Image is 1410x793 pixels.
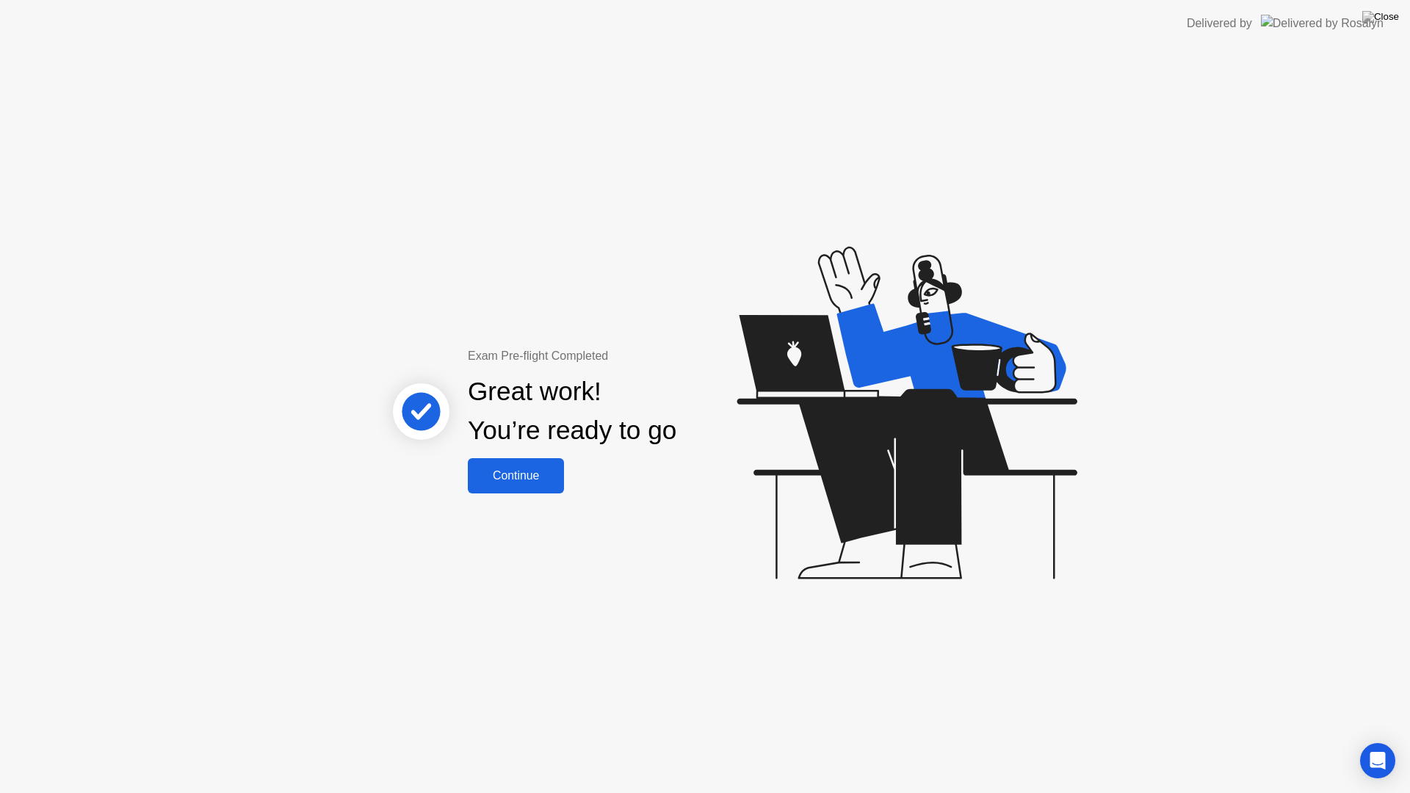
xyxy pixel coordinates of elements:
div: Open Intercom Messenger [1360,743,1395,778]
img: Delivered by Rosalyn [1261,15,1384,32]
div: Continue [472,469,560,482]
div: Delivered by [1187,15,1252,32]
img: Close [1362,11,1399,23]
button: Continue [468,458,564,493]
div: Great work! You’re ready to go [468,372,676,450]
div: Exam Pre-flight Completed [468,347,771,365]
